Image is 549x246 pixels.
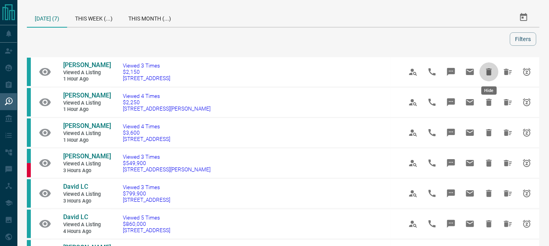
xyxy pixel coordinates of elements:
[63,213,111,222] a: David LC
[63,183,111,191] a: David LC
[498,123,517,142] span: Hide All from Ashley Ferreira
[423,123,442,142] span: Call
[123,105,211,112] span: [STREET_ADDRESS][PERSON_NAME]
[481,86,497,95] div: Hide
[27,163,31,177] div: property.ca
[404,123,423,142] span: View Profile
[123,93,211,99] span: Viewed 4 Times
[461,184,479,203] span: Email
[63,122,111,130] a: [PERSON_NAME]
[404,184,423,203] span: View Profile
[461,123,479,142] span: Email
[514,8,533,27] button: Select Date Range
[123,123,170,130] span: Viewed 4 Times
[27,149,31,163] div: condos.ca
[442,214,461,233] span: Message
[517,93,536,112] span: Snooze
[510,32,536,46] button: Filters
[63,167,111,174] span: 3 hours ago
[442,123,461,142] span: Message
[404,62,423,81] span: View Profile
[517,123,536,142] span: Snooze
[63,92,111,100] a: [PERSON_NAME]
[498,214,517,233] span: Hide All from David LC
[404,154,423,173] span: View Profile
[123,62,170,69] span: Viewed 3 Times
[517,184,536,203] span: Snooze
[123,136,170,142] span: [STREET_ADDRESS]
[63,228,111,235] span: 4 hours ago
[123,154,211,160] span: Viewed 3 Times
[404,214,423,233] span: View Profile
[123,190,170,197] span: $799,900
[67,8,120,27] div: This Week (...)
[479,62,498,81] span: Hide
[27,118,31,147] div: condos.ca
[123,227,170,233] span: [STREET_ADDRESS]
[498,154,517,173] span: Hide All from Joshua Concon
[461,93,479,112] span: Email
[442,62,461,81] span: Message
[442,184,461,203] span: Message
[123,123,170,142] a: Viewed 4 Times$3,600[STREET_ADDRESS]
[123,184,170,190] span: Viewed 3 Times
[63,152,111,160] span: [PERSON_NAME]
[123,62,170,81] a: Viewed 3 Times$2,150[STREET_ADDRESS]
[498,62,517,81] span: Hide All from Arvin Chua
[461,154,479,173] span: Email
[27,179,31,208] div: condos.ca
[63,106,111,113] span: 1 hour ago
[63,61,111,69] a: [PERSON_NAME]
[123,75,170,81] span: [STREET_ADDRESS]
[63,161,111,167] span: Viewed a Listing
[63,198,111,205] span: 3 hours ago
[461,214,479,233] span: Email
[123,99,211,105] span: $2,250
[27,210,31,238] div: condos.ca
[423,184,442,203] span: Call
[442,154,461,173] span: Message
[63,191,111,198] span: Viewed a Listing
[404,93,423,112] span: View Profile
[479,214,498,233] span: Hide
[479,123,498,142] span: Hide
[123,166,211,173] span: [STREET_ADDRESS][PERSON_NAME]
[63,61,111,69] span: [PERSON_NAME]
[63,183,88,190] span: David LC
[123,214,170,221] span: Viewed 5 Times
[63,76,111,83] span: 1 hour ago
[123,93,211,112] a: Viewed 4 Times$2,250[STREET_ADDRESS][PERSON_NAME]
[123,184,170,203] a: Viewed 3 Times$799,900[STREET_ADDRESS]
[123,214,170,233] a: Viewed 5 Times$860,000[STREET_ADDRESS]
[63,152,111,161] a: [PERSON_NAME]
[517,214,536,233] span: Snooze
[120,8,179,27] div: This Month (...)
[423,214,442,233] span: Call
[27,88,31,116] div: condos.ca
[479,184,498,203] span: Hide
[442,93,461,112] span: Message
[423,62,442,81] span: Call
[27,58,31,86] div: condos.ca
[498,93,517,112] span: Hide All from Arvin Chua
[63,213,88,221] span: David LC
[423,154,442,173] span: Call
[423,93,442,112] span: Call
[498,184,517,203] span: Hide All from David LC
[123,69,170,75] span: $2,150
[479,154,498,173] span: Hide
[123,160,211,166] span: $549,900
[461,62,479,81] span: Email
[123,221,170,227] span: $860,000
[123,154,211,173] a: Viewed 3 Times$549,900[STREET_ADDRESS][PERSON_NAME]
[123,130,170,136] span: $3,600
[63,130,111,137] span: Viewed a Listing
[63,100,111,107] span: Viewed a Listing
[27,8,67,28] div: [DATE] (7)
[479,93,498,112] span: Hide
[517,154,536,173] span: Snooze
[63,222,111,228] span: Viewed a Listing
[63,137,111,144] span: 1 hour ago
[63,92,111,99] span: [PERSON_NAME]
